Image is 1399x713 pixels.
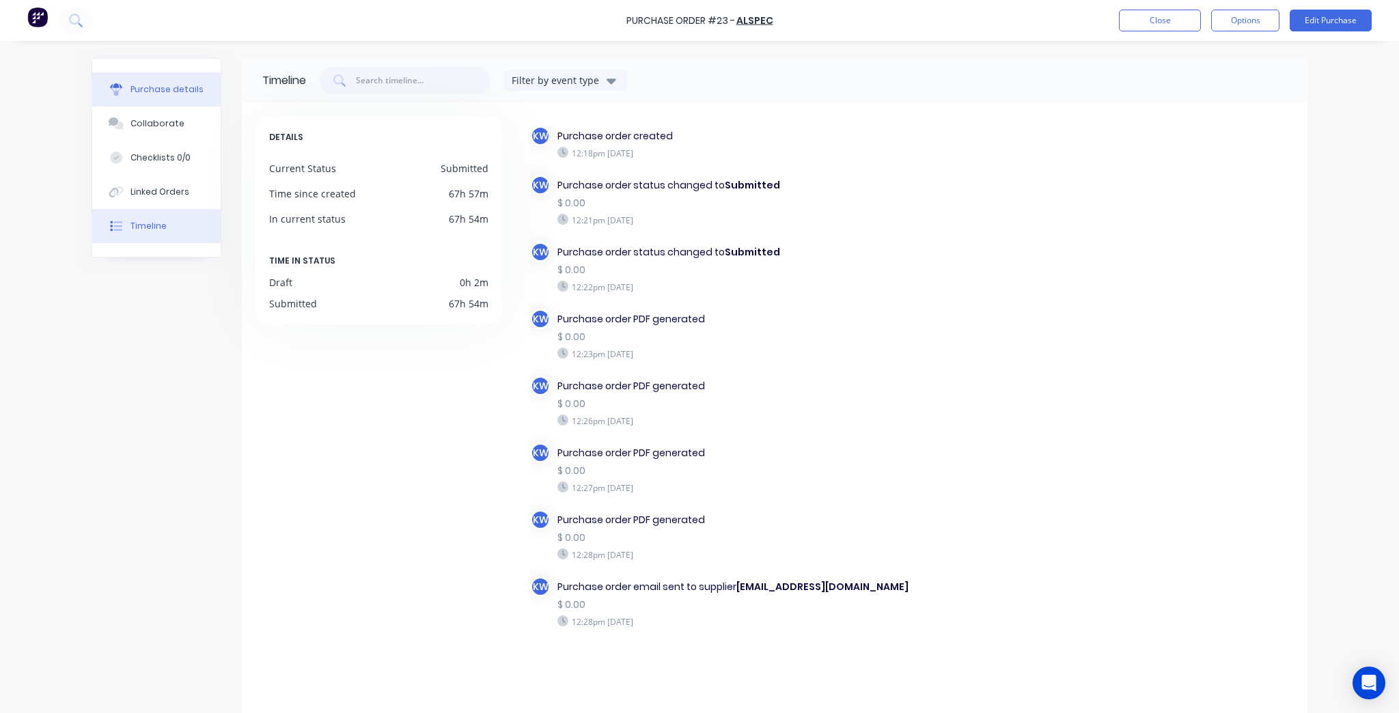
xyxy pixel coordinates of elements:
div: $ 0.00 [557,196,911,210]
div: Purchase order email sent to supplier [557,580,911,594]
div: Purchase details [130,83,204,96]
b: Submitted [725,178,780,192]
button: Edit Purchase [1290,10,1372,31]
span: TIME IN STATUS [269,253,335,268]
span: DETAILS [269,130,303,145]
div: $ 0.00 [557,330,911,344]
div: Checklists 0/0 [130,152,191,164]
div: 12:23pm [DATE] [557,348,911,360]
div: 12:28pm [DATE] [557,615,911,628]
div: 12:27pm [DATE] [557,481,911,494]
a: ALSPEC [736,14,773,27]
div: 0h 2m [460,275,488,290]
div: Purchase Order #23 - [626,14,735,28]
div: Filter by event type [512,73,603,87]
div: In current status [269,212,346,226]
div: 67h 54m [449,296,488,311]
div: 12:21pm [DATE] [557,214,911,226]
div: Collaborate [130,117,184,130]
div: Purchase order status changed to [557,178,911,193]
button: Options [1211,10,1279,31]
div: $ 0.00 [557,531,911,545]
button: Purchase details [92,72,221,107]
div: Purchase order PDF generated [557,446,911,460]
div: Purchase order status changed to [557,245,911,260]
div: Purchase order created [557,129,911,143]
button: Collaborate [92,107,221,141]
button: Linked Orders [92,175,221,209]
b: [EMAIL_ADDRESS][DOMAIN_NAME] [736,580,909,593]
div: 67h 54m [449,212,488,226]
div: 12:22pm [DATE] [557,281,911,293]
div: KW [530,376,551,396]
div: KW [530,576,551,597]
input: Search timeline... [356,74,467,87]
div: KW [530,126,551,146]
div: Time since created [269,186,356,201]
button: Close [1119,10,1201,31]
img: Factory [27,7,48,27]
button: Filter by event type [504,70,627,91]
div: 12:26pm [DATE] [557,415,911,427]
b: Submitted [725,245,780,259]
div: Submitted [441,161,488,176]
div: Linked Orders [130,186,189,198]
div: 12:28pm [DATE] [557,548,911,561]
div: Submitted [269,296,317,311]
div: $ 0.00 [557,464,911,478]
div: KW [530,175,551,195]
div: Purchase order PDF generated [557,312,911,326]
div: KW [530,443,551,463]
div: KW [530,509,551,530]
div: Purchase order PDF generated [557,379,911,393]
div: Open Intercom Messenger [1353,667,1385,699]
div: Draft [269,275,292,290]
div: Timeline [130,220,167,232]
div: 67h 57m [449,186,488,201]
div: 12:18pm [DATE] [557,147,911,159]
div: Timeline [262,72,306,89]
div: KW [530,309,551,329]
div: $ 0.00 [557,263,911,277]
div: Current Status [269,161,336,176]
button: Timeline [92,209,221,243]
button: Checklists 0/0 [92,141,221,175]
div: Purchase order PDF generated [557,513,911,527]
div: $ 0.00 [557,397,911,411]
div: KW [530,242,551,262]
div: $ 0.00 [557,598,911,612]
